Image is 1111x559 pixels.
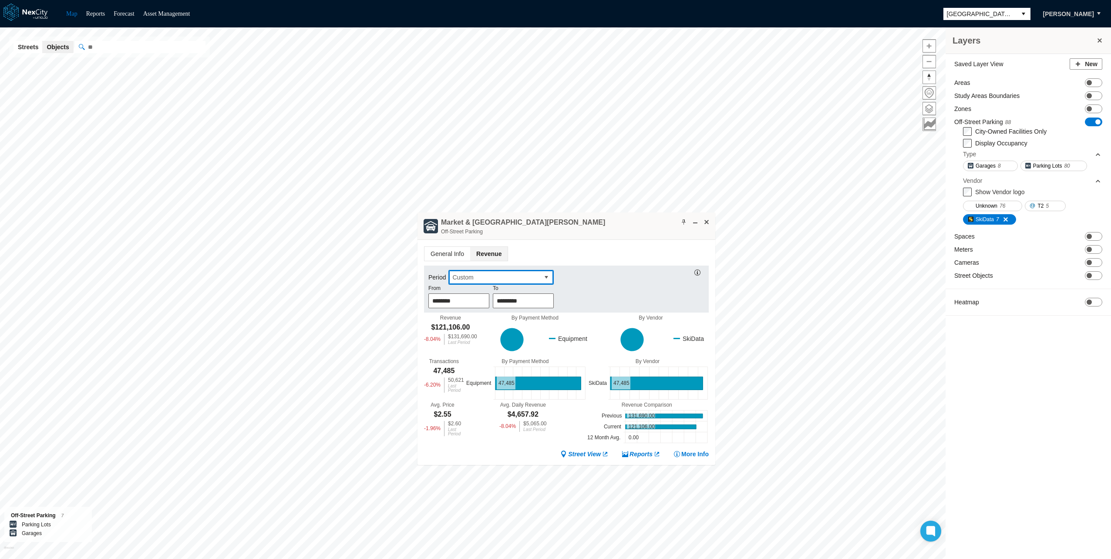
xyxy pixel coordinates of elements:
button: More Info [673,450,709,458]
label: Garages [22,529,42,538]
span: 5 [1046,202,1049,210]
span: 7 [996,215,999,224]
button: Unknown76 [963,201,1022,211]
div: Revenue Comparison [585,402,709,408]
span: Objects [47,43,69,51]
span: Street View [568,450,601,458]
text: 121,106.00 [629,424,655,430]
label: Spaces [954,232,975,241]
button: Zoom out [922,55,936,68]
div: $2.55 [434,410,451,419]
button: Objects [42,41,73,53]
label: City-Owned Facilities Only [975,128,1047,135]
div: Type [963,150,976,158]
label: Period [428,273,448,282]
div: By Vendor [586,358,709,364]
span: Custom [452,273,536,282]
span: Parking Lots [1033,162,1062,170]
label: Areas [954,78,970,87]
span: 80 [1064,162,1070,170]
div: -1.96 % [424,421,441,436]
text: 131,690.00 [629,413,655,419]
button: Reset bearing to north [922,71,936,84]
div: $4,657.92 [508,410,539,419]
text: 47,485 [498,381,515,387]
span: 88 [1005,119,1011,125]
button: Streets [13,41,43,53]
button: SkiData7 [963,214,1016,225]
label: Meters [954,245,973,254]
label: Study Areas Boundaries [954,91,1020,100]
button: Zoom in [922,39,936,53]
label: Saved Layer View [954,60,1003,68]
div: By Payment Method [477,315,593,321]
span: 76 [1000,202,1005,210]
label: Street Objects [954,271,993,280]
text: 47,485 [613,381,630,387]
div: -8.04 % [424,334,441,345]
button: select [1017,8,1030,20]
a: Street View [560,450,609,458]
div: $5,065.00 [523,421,546,426]
span: 7 [61,513,64,518]
h4: Double-click to make header text selectable [441,218,605,227]
div: Last Period [448,340,477,345]
div: Vendor [963,174,1101,187]
span: [PERSON_NAME] [1043,10,1094,18]
text: 0.00 [629,435,639,441]
span: SkiData [976,215,994,224]
text: 12 Month Avg. [587,435,621,441]
label: From [428,285,441,292]
button: New [1070,58,1102,70]
span: Garages [976,162,996,170]
div: Revenue [440,315,461,321]
text: SkiData [589,381,607,387]
div: -6.20 % [424,377,441,393]
div: Last Period [448,428,461,436]
label: Show Vendor logo [975,189,1025,195]
label: Zones [954,104,971,113]
label: Cameras [954,258,979,267]
div: By Payment Method [464,358,586,364]
a: Forecast [114,10,134,17]
div: Last Period [448,384,464,393]
div: -8.04 % [499,421,516,432]
text: Equipment [466,381,492,387]
div: $121,106.00 [431,323,470,332]
div: $131,690.00 [448,334,477,339]
span: T2 [1037,202,1044,210]
label: To [493,285,498,292]
div: 50,621 [448,377,464,383]
span: General Info [424,247,470,261]
div: Avg. Price [431,402,454,408]
label: Parking Lots [22,520,51,529]
span: Revenue [470,247,508,261]
div: Off-Street Parking [441,227,605,236]
a: Asset Management [143,10,190,17]
div: $2.60 [448,421,461,426]
label: Off-Street Parking [954,118,1011,127]
div: Transactions [429,358,459,364]
a: Map [66,10,77,17]
button: [PERSON_NAME] [1034,7,1103,21]
button: Parking Lots80 [1020,161,1087,171]
div: Double-click to make header text selectable [441,218,605,236]
span: Zoom out [923,55,936,68]
span: Reset bearing to north [923,71,936,84]
button: Garages8 [963,161,1018,171]
span: Streets [18,43,38,51]
button: select [539,270,553,284]
span: More Info [681,450,709,458]
label: Display Occupancy [975,140,1027,147]
div: Last Period [523,428,546,432]
button: Layers management [922,102,936,115]
div: Vendor [963,176,982,185]
a: Reports [86,10,105,17]
text: Previous [602,413,622,419]
text: Current [604,424,622,430]
span: Zoom in [923,40,936,52]
div: Off-Street Parking [11,511,85,520]
button: Key metrics [922,118,936,131]
h3: Layers [953,34,1095,47]
span: Reports [630,450,653,458]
